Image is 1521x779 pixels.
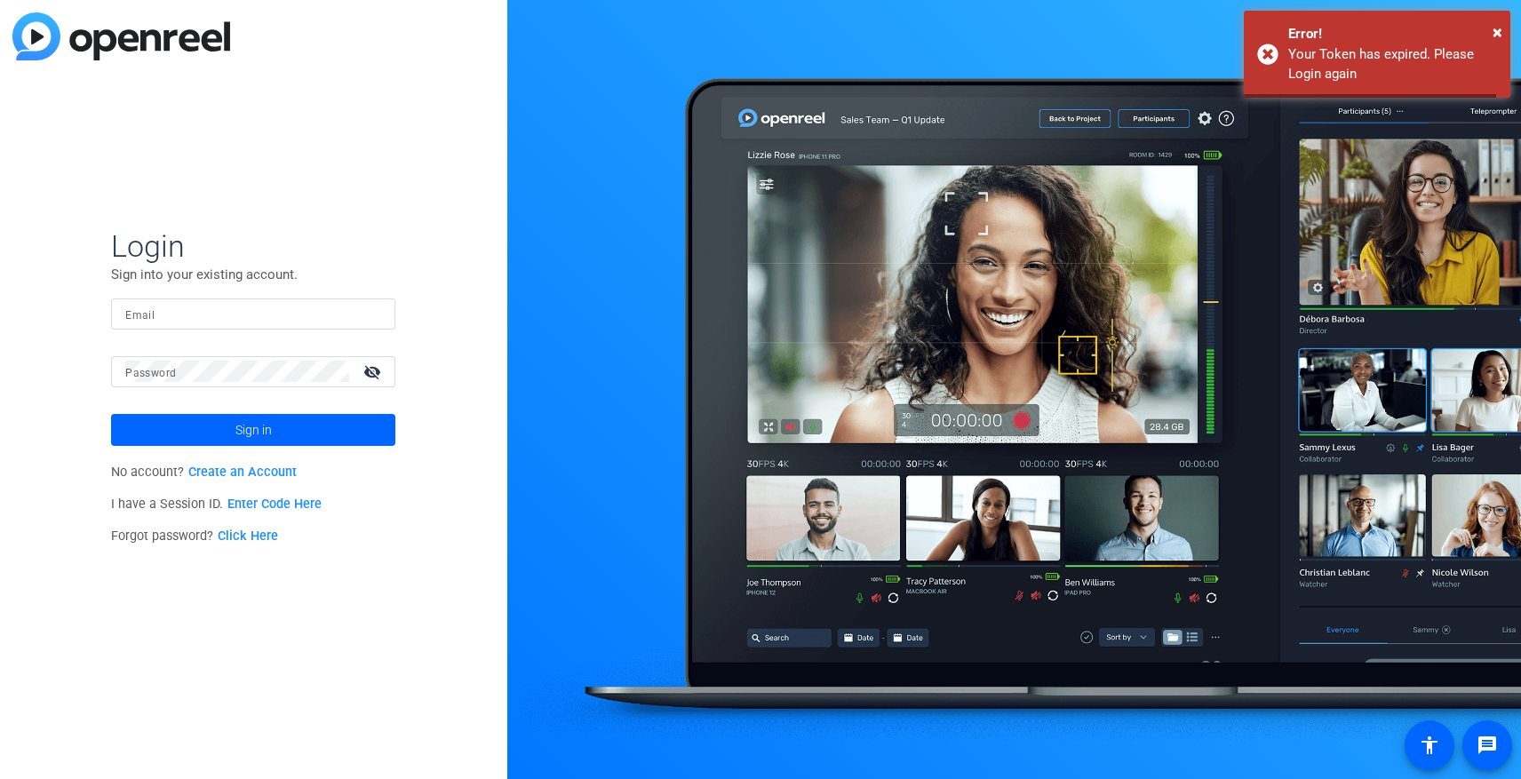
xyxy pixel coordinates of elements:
[111,529,278,544] span: Forgot password?
[188,465,297,480] a: Create an Account
[111,414,395,446] button: Sign in
[111,227,395,265] span: Login
[125,367,176,379] mat-label: Password
[218,529,278,544] a: Click Here
[111,497,322,512] span: I have a Session ID.
[353,359,395,385] mat-icon: visibility_off
[125,309,155,322] mat-label: Email
[235,408,272,452] span: Sign in
[125,303,381,324] input: Enter Email Address
[12,12,230,60] img: blue-gradient.svg
[1419,735,1440,756] mat-icon: accessibility
[1477,735,1498,756] mat-icon: message
[111,265,395,284] p: Sign into your existing account.
[1288,24,1497,44] div: Error!
[1288,44,1497,84] div: Your Token has expired. Please Login again
[111,465,297,480] span: No account?
[1493,21,1502,43] span: ×
[1493,19,1502,45] button: Close
[227,497,322,512] a: Enter Code Here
